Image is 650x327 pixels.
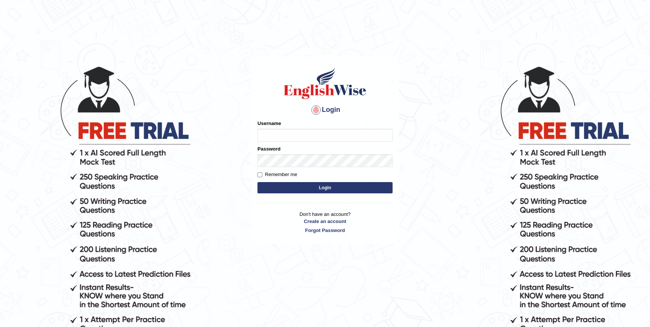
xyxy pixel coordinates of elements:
h4: Login [257,104,393,116]
a: Forgot Password [257,227,393,234]
a: Create an account [257,218,393,225]
label: Password [257,145,280,152]
input: Remember me [257,172,262,177]
label: Username [257,120,281,127]
label: Remember me [257,171,297,178]
button: Login [257,182,393,193]
img: Logo of English Wise sign in for intelligent practice with AI [282,66,368,100]
p: Don't have an account? [257,211,393,234]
